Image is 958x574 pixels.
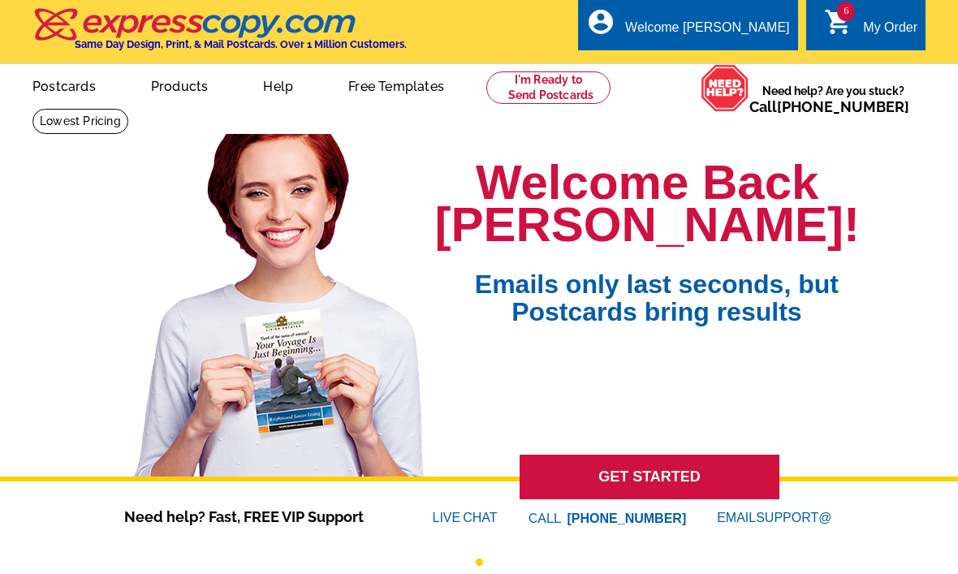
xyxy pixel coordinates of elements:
font: LIVE [433,508,464,528]
h1: Welcome Back [PERSON_NAME]! [435,162,860,246]
a: Help [237,66,319,104]
a: Free Templates [322,66,470,104]
div: Welcome [PERSON_NAME] [625,20,789,43]
button: 1 of 1 [476,559,483,566]
span: Emails only last seconds, but Postcards bring results [454,246,860,326]
a: [PHONE_NUMBER] [777,98,909,115]
i: shopping_cart [824,7,853,37]
div: My Order [863,20,917,43]
span: Call [749,98,909,115]
span: Need help? Are you stuck? [749,83,917,115]
i: account_circle [586,7,615,37]
a: Products [125,66,235,104]
h4: Same Day Design, Print, & Mail Postcards. Over 1 Million Customers. [75,38,407,50]
a: Same Day Design, Print, & Mail Postcards. Over 1 Million Customers. [32,19,407,50]
span: 6 [837,2,855,21]
img: welcome-back-logged-in.png [124,121,435,477]
a: LIVECHAT [433,511,498,524]
span: Need help? Fast, FREE VIP Support [124,506,384,528]
a: Postcards [6,66,122,104]
img: help [701,64,749,112]
a: GET STARTED [520,455,779,499]
a: 6 shopping_cart My Order [824,18,917,38]
font: SUPPORT@ [756,508,834,528]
